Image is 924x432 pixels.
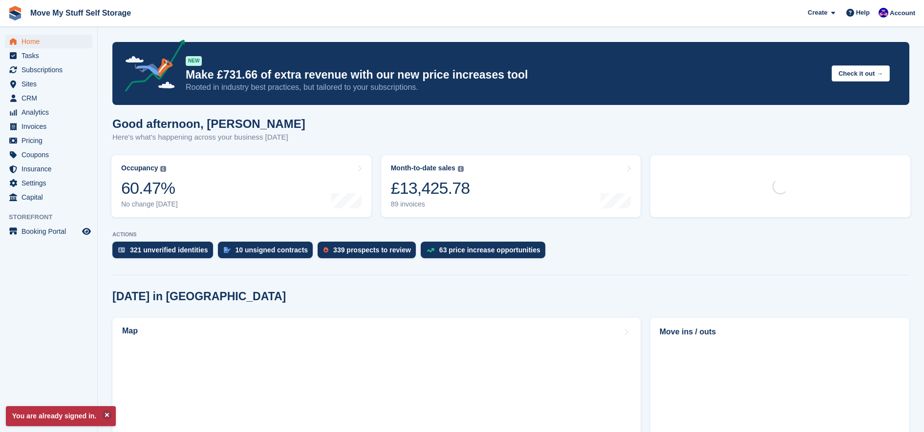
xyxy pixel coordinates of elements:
[122,327,138,335] h2: Map
[5,35,92,48] a: menu
[879,8,888,18] img: Jade Whetnall
[21,148,80,162] span: Coupons
[118,247,125,253] img: verify_identity-adf6edd0f0f0b5bbfe63781bf79b02c33cf7c696d77639b501bdc392416b5a36.svg
[808,8,827,18] span: Create
[5,162,92,176] a: menu
[121,200,178,208] div: No change [DATE]
[21,120,80,133] span: Invoices
[21,77,80,91] span: Sites
[236,246,308,254] div: 10 unsigned contracts
[391,178,470,198] div: £13,425.78
[112,242,218,263] a: 321 unverified identities
[5,63,92,77] a: menu
[427,248,434,252] img: price_increase_opportunities-93ffe204e8149a01c8c9dc8f82e8f89637d9d84a8eef4429ea346261dce0b2c0.svg
[186,82,824,93] p: Rooted in industry best practices, but tailored to your subscriptions.
[224,247,231,253] img: contract_signature_icon-13c848040528278c33f63329250d36e43548de30e8caae1d1a13099fd9432cc5.svg
[318,242,421,263] a: 339 prospects to review
[186,68,824,82] p: Make £731.66 of extra revenue with our new price increases tool
[856,8,870,18] span: Help
[5,105,92,119] a: menu
[121,164,158,172] div: Occupancy
[21,176,80,190] span: Settings
[21,134,80,147] span: Pricing
[391,200,470,208] div: 89 invoices
[381,155,641,217] a: Month-to-date sales £13,425.78 89 invoices
[5,190,92,204] a: menu
[121,178,178,198] div: 60.47%
[6,406,116,426] p: You are already signed in.
[5,148,92,162] a: menu
[21,49,80,62] span: Tasks
[111,155,371,217] a: Occupancy 60.47% No change [DATE]
[112,117,305,130] h1: Good afternoon, [PERSON_NAME]
[439,246,540,254] div: 63 price increase opportunities
[5,225,92,238] a: menu
[21,35,80,48] span: Home
[5,77,92,91] a: menu
[81,226,92,237] a: Preview store
[8,6,22,21] img: stora-icon-8386f47178a22dfd0bd8f6a31ec36ba5ce8667c1dd55bd0f319d3a0aa187defe.svg
[890,8,915,18] span: Account
[5,134,92,147] a: menu
[117,40,185,95] img: price-adjustments-announcement-icon-8257ccfd72463d97f412b2fc003d46551f7dbcb40ab6d574587a9cd5c0d94...
[26,5,135,21] a: Move My Stuff Self Storage
[160,166,166,172] img: icon-info-grey-7440780725fd019a000dd9b08b2336e03edf1995a4989e88bcd33f0948082b44.svg
[458,166,464,172] img: icon-info-grey-7440780725fd019a000dd9b08b2336e03edf1995a4989e88bcd33f0948082b44.svg
[130,246,208,254] div: 321 unverified identities
[186,56,202,66] div: NEW
[333,246,411,254] div: 339 prospects to review
[112,132,305,143] p: Here's what's happening across your business [DATE]
[21,63,80,77] span: Subscriptions
[218,242,318,263] a: 10 unsigned contracts
[21,162,80,176] span: Insurance
[21,91,80,105] span: CRM
[391,164,455,172] div: Month-to-date sales
[5,176,92,190] a: menu
[323,247,328,253] img: prospect-51fa495bee0391a8d652442698ab0144808aea92771e9ea1ae160a38d050c398.svg
[21,225,80,238] span: Booking Portal
[21,105,80,119] span: Analytics
[21,190,80,204] span: Capital
[112,231,909,238] p: ACTIONS
[112,290,286,303] h2: [DATE] in [GEOGRAPHIC_DATA]
[832,65,890,82] button: Check it out →
[5,49,92,62] a: menu
[9,212,97,222] span: Storefront
[5,120,92,133] a: menu
[421,242,550,263] a: 63 price increase opportunities
[660,326,900,338] h2: Move ins / outs
[5,91,92,105] a: menu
